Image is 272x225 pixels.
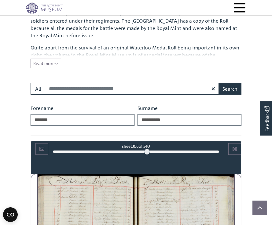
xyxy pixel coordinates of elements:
button: Full screen mode [228,143,241,155]
span: Quite apart from the survival of an original Waterloo Medal Roll being important in its own right... [31,45,241,102]
label: Forename [31,104,53,112]
span: Feedback [263,106,270,131]
button: Menu [233,1,246,14]
button: Read all of the content [31,59,61,68]
button: Scroll to top [252,201,267,215]
input: Search for medal roll recipients... [45,83,219,95]
button: Search [219,83,241,95]
img: logo_wide.png [26,2,63,14]
button: All [31,83,45,95]
span: Read more [33,60,58,66]
label: Surname [138,104,158,112]
button: Open CMP widget [3,207,18,222]
span: 306 [132,143,139,149]
a: Would you like to provide feedback? [260,101,272,136]
div: sheet of 540 [53,143,219,149]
